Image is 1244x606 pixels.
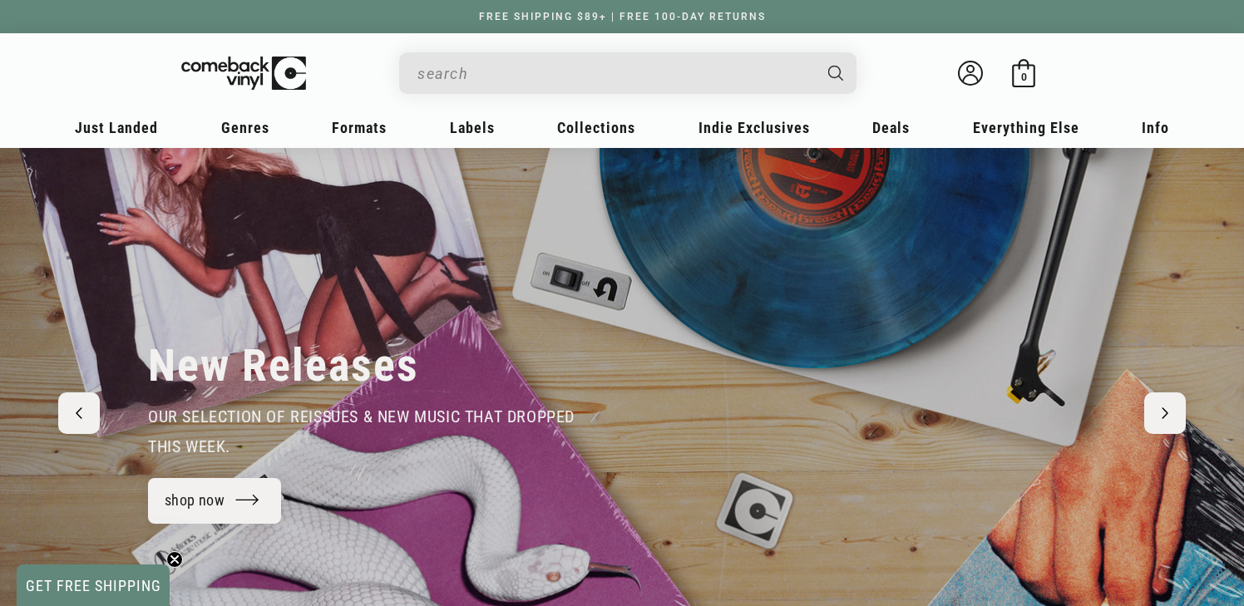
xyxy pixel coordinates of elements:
button: Search [814,52,859,94]
button: Previous slide [58,392,100,434]
span: Indie Exclusives [699,119,810,136]
input: When autocomplete results are available use up and down arrows to review and enter to select [417,57,812,91]
span: Genres [221,119,269,136]
span: GET FREE SHIPPING [26,577,161,594]
span: Info [1142,119,1169,136]
button: Next slide [1144,392,1186,434]
div: GET FREE SHIPPINGClose teaser [17,564,170,606]
h2: New Releases [148,338,419,393]
span: Labels [450,119,495,136]
span: Formats [332,119,387,136]
span: 0 [1021,71,1027,83]
span: Everything Else [973,119,1079,136]
div: Search [399,52,856,94]
a: shop now [148,478,281,524]
span: Collections [557,119,635,136]
button: Close teaser [166,551,183,568]
span: Deals [872,119,910,136]
span: Just Landed [75,119,158,136]
span: our selection of reissues & new music that dropped this week. [148,406,575,456]
a: FREE SHIPPING $89+ | FREE 100-DAY RETURNS [462,11,782,22]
